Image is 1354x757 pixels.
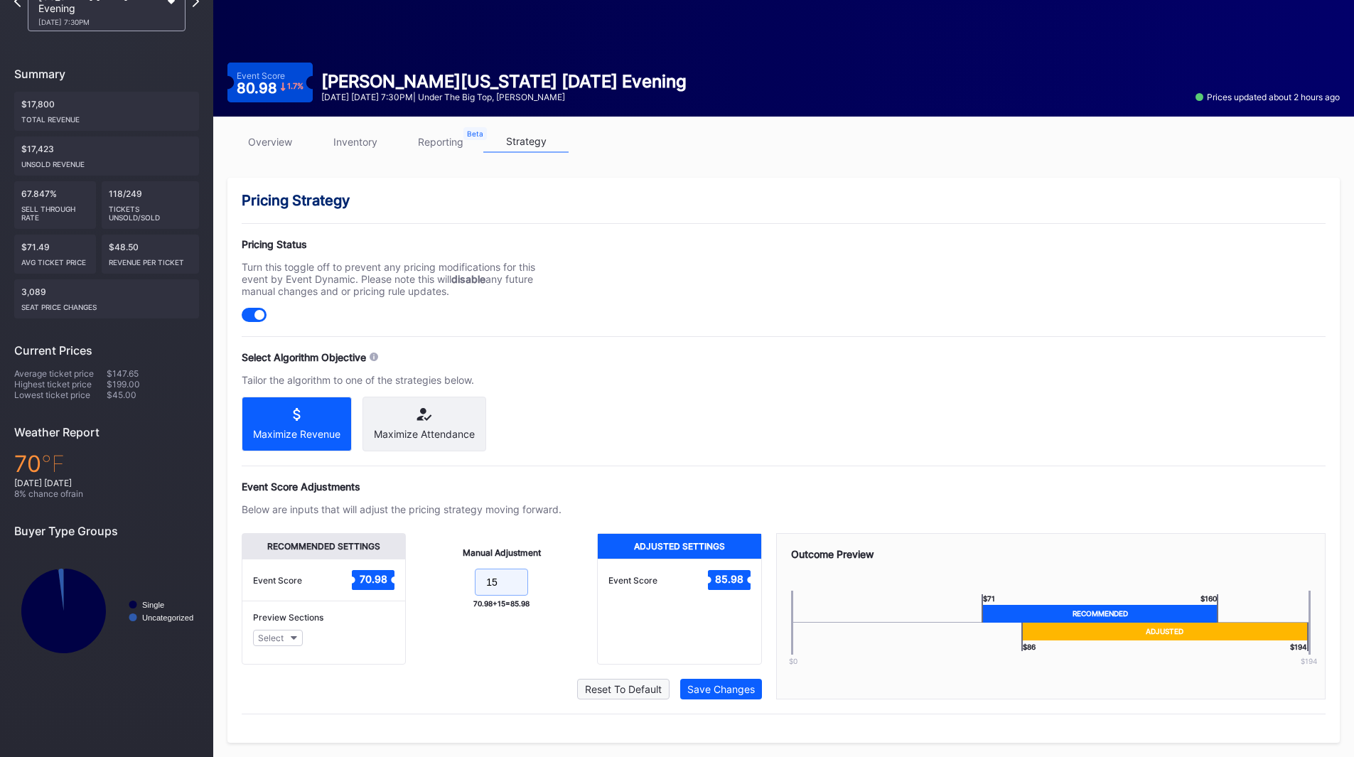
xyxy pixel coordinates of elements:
div: Average ticket price [14,368,107,379]
div: $147.65 [107,368,199,379]
div: [DATE] [DATE] 7:30PM | Under the Big Top, [PERSON_NAME] [321,92,687,102]
div: Highest ticket price [14,379,107,390]
div: 70.98 + 15 = 85.98 [473,599,530,608]
div: Below are inputs that will adjust the pricing strategy moving forward. [242,503,562,515]
div: Turn this toggle off to prevent any pricing modifications for this event by Event Dynamic. Please... [242,261,562,297]
div: Summary [14,67,199,81]
div: Lowest ticket price [14,390,107,400]
div: Manual Adjustment [463,547,541,558]
div: Recommended [982,605,1219,623]
div: Prices updated about 2 hours ago [1196,92,1340,102]
a: inventory [313,131,398,153]
div: [DATE] 7:30PM [38,18,161,26]
div: Pricing Strategy [242,192,1326,209]
div: $45.00 [107,390,199,400]
div: Preview Sections [253,612,394,623]
div: $ 160 [1200,594,1218,605]
div: Event Score [237,70,285,81]
div: Tailor the algorithm to one of the strategies below. [242,374,562,386]
div: 8 % chance of rain [14,488,199,499]
div: Tickets Unsold/Sold [109,199,192,222]
text: 70.98 [360,573,387,585]
div: Buyer Type Groups [14,524,199,538]
div: 80.98 [237,81,303,95]
div: $48.50 [102,235,199,274]
div: 118/249 [102,181,199,229]
div: Maximize Revenue [253,428,340,440]
div: 3,089 [14,279,199,318]
a: reporting [398,131,483,153]
div: Revenue per ticket [109,252,192,267]
div: 1.7 % [287,82,303,90]
text: Uncategorized [142,613,193,622]
div: $ 71 [982,594,995,605]
div: $0 [768,657,818,665]
strong: disable [451,273,485,285]
svg: Chart title [14,549,199,673]
text: 85.98 [715,573,743,585]
div: Avg ticket price [21,252,89,267]
div: 67.847% [14,181,96,229]
div: Event Score [253,575,302,586]
button: Select [253,630,303,646]
div: Current Prices [14,343,199,358]
div: Select Algorithm Objective [242,351,366,363]
div: Sell Through Rate [21,199,89,222]
div: Outcome Preview [791,548,1311,560]
div: $71.49 [14,235,96,274]
div: $17,800 [14,92,199,131]
div: Pricing Status [242,238,562,250]
div: $ 86 [1021,640,1036,651]
div: Weather Report [14,425,199,439]
div: [PERSON_NAME][US_STATE] [DATE] Evening [321,71,687,92]
div: Adjusted [1021,623,1309,640]
div: Recommended Settings [242,534,405,559]
div: Adjusted Settings [598,534,761,559]
div: Total Revenue [21,109,192,124]
span: ℉ [41,450,65,478]
div: seat price changes [21,297,192,311]
button: Save Changes [680,679,762,699]
div: Select [258,633,284,643]
div: Event Score [608,575,657,586]
div: Event Score Adjustments [242,480,1326,493]
div: [DATE] [DATE] [14,478,199,488]
div: Maximize Attendance [374,428,475,440]
text: Single [142,601,164,609]
a: strategy [483,131,569,153]
div: $199.00 [107,379,199,390]
div: $ 194 [1290,640,1309,651]
a: overview [227,131,313,153]
div: $ 194 [1284,657,1333,665]
div: Reset To Default [585,683,662,695]
div: $17,423 [14,136,199,176]
div: Save Changes [687,683,755,695]
button: Reset To Default [577,679,670,699]
div: 70 [14,450,199,478]
div: Unsold Revenue [21,154,192,168]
